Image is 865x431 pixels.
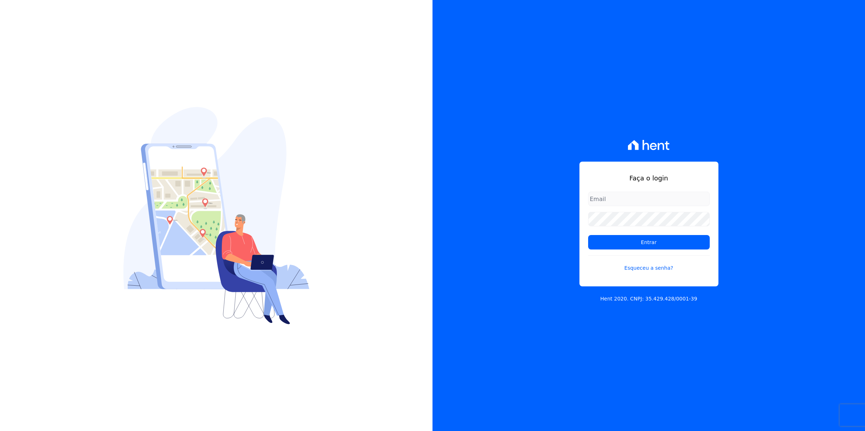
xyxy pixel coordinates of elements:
a: Esqueceu a senha? [588,255,710,272]
h1: Faça o login [588,173,710,183]
input: Email [588,192,710,206]
img: Login [123,107,309,324]
p: Hent 2020. CNPJ: 35.429.428/0001-39 [600,295,697,303]
input: Entrar [588,235,710,249]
